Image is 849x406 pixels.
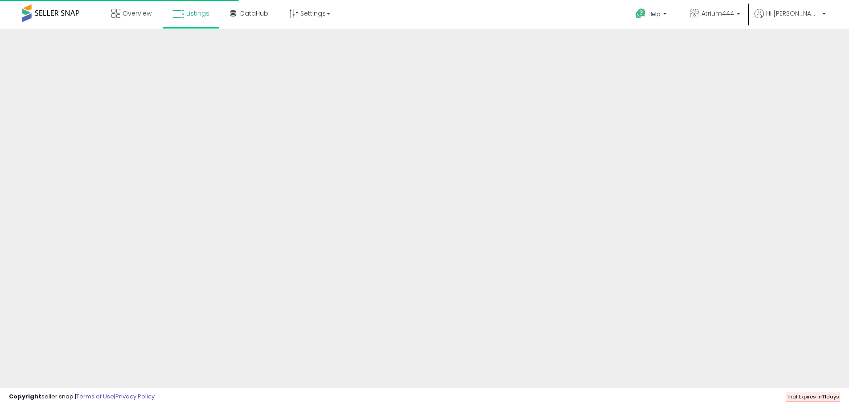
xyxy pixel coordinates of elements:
[186,9,209,18] span: Listings
[9,392,41,401] strong: Copyright
[755,9,826,29] a: Hi [PERSON_NAME]
[76,392,114,401] a: Terms of Use
[123,9,152,18] span: Overview
[628,1,676,29] a: Help
[787,393,839,400] span: Trial Expires in days
[648,10,660,18] span: Help
[822,393,826,400] b: 11
[9,393,155,401] div: seller snap | |
[701,9,734,18] span: Atrium444
[635,8,646,19] i: Get Help
[115,392,155,401] a: Privacy Policy
[766,9,820,18] span: Hi [PERSON_NAME]
[240,9,268,18] span: DataHub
